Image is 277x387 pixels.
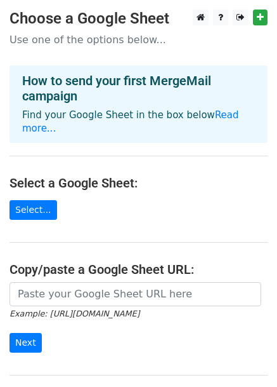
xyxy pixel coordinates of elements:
[10,333,42,353] input: Next
[10,262,267,277] h4: Copy/paste a Google Sheet URL:
[22,73,255,104] h4: How to send your first MergeMail campaign
[10,10,267,28] h3: Choose a Google Sheet
[22,109,239,134] a: Read more...
[214,326,277,387] iframe: Chat Widget
[10,33,267,46] p: Use one of the options below...
[10,282,261,306] input: Paste your Google Sheet URL here
[10,200,57,220] a: Select...
[10,309,139,318] small: Example: [URL][DOMAIN_NAME]
[22,109,255,135] p: Find your Google Sheet in the box below
[10,175,267,191] h4: Select a Google Sheet:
